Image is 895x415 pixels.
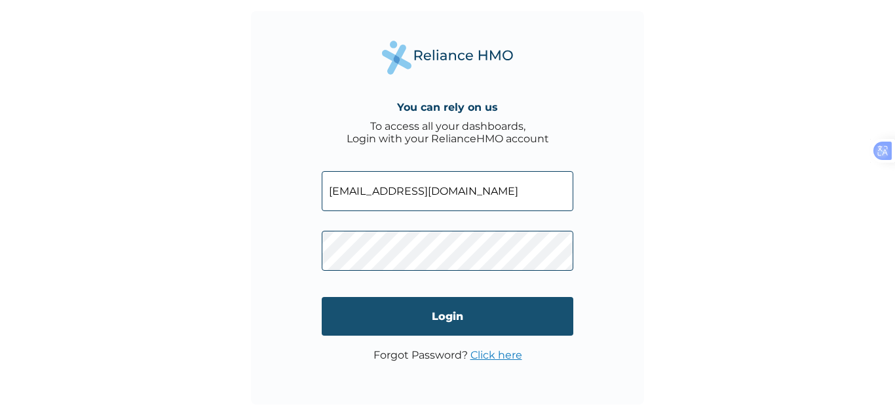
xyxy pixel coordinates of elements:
[322,171,573,211] input: Email address or HMO ID
[397,101,498,113] h4: You can rely on us
[382,41,513,74] img: Reliance Health's Logo
[347,120,549,145] div: To access all your dashboards, Login with your RelianceHMO account
[322,297,573,336] input: Login
[373,349,522,361] p: Forgot Password?
[470,349,522,361] a: Click here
